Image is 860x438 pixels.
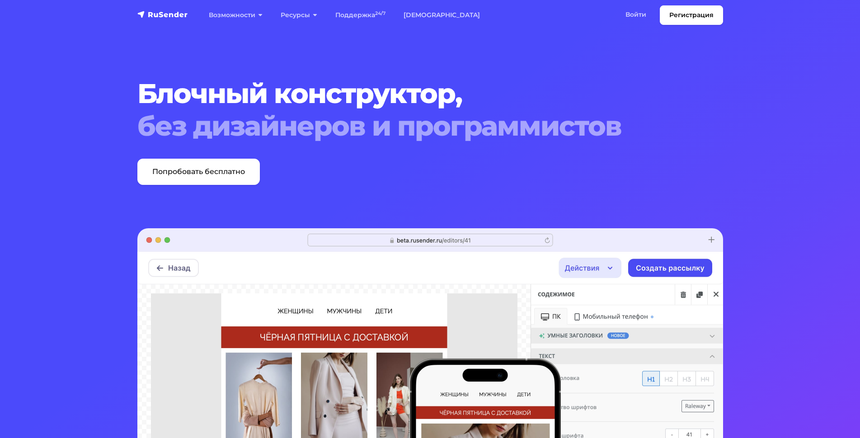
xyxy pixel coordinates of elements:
[137,77,673,142] h1: Блочный конструктор,
[137,110,673,142] span: без дизайнеров и программистов
[616,5,655,24] a: Войти
[326,6,395,24] a: Поддержка24/7
[137,159,260,185] a: Попробовать бесплатно
[660,5,723,25] a: Регистрация
[137,10,188,19] img: RuSender
[272,6,326,24] a: Ресурсы
[200,6,272,24] a: Возможности
[375,10,385,16] sup: 24/7
[395,6,489,24] a: [DEMOGRAPHIC_DATA]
